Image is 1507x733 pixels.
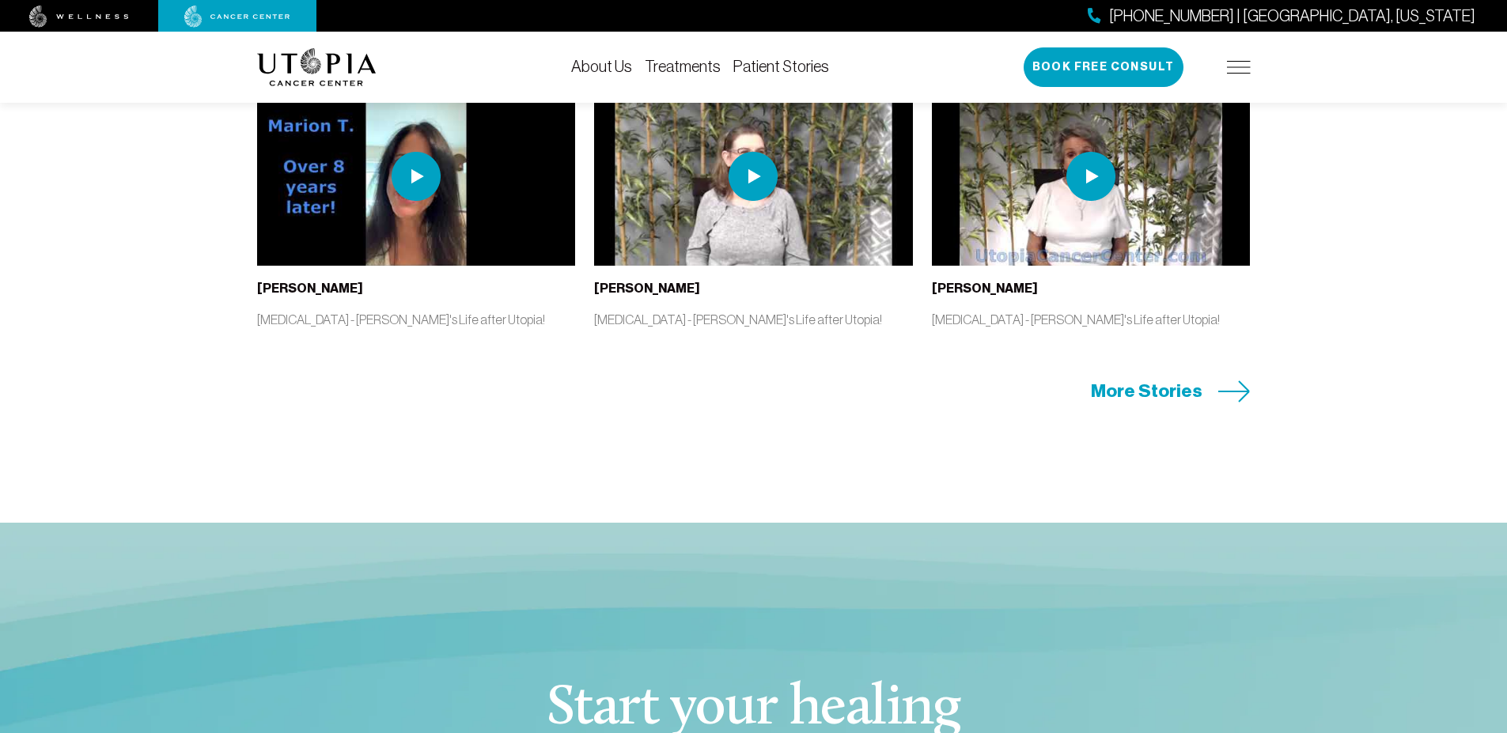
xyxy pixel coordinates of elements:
img: thumbnail [932,87,1251,266]
a: About Us [571,58,632,75]
img: play icon [392,152,441,201]
img: cancer center [184,6,290,28]
p: [MEDICAL_DATA] - [PERSON_NAME]'s Life after Utopia! [932,311,1251,328]
p: [MEDICAL_DATA] - [PERSON_NAME]'s Life after Utopia! [594,311,913,328]
img: wellness [29,6,129,28]
span: [PHONE_NUMBER] | [GEOGRAPHIC_DATA], [US_STATE] [1109,5,1475,28]
img: thumbnail [257,87,576,266]
a: Treatments [645,58,721,75]
a: More Stories [1091,379,1251,403]
span: More Stories [1091,379,1202,403]
a: Patient Stories [733,58,829,75]
img: play icon [1066,152,1115,201]
button: Book Free Consult [1024,47,1183,87]
b: [PERSON_NAME] [594,281,700,296]
img: logo [257,48,377,86]
img: icon-hamburger [1227,61,1251,74]
b: [PERSON_NAME] [932,281,1038,296]
a: [PHONE_NUMBER] | [GEOGRAPHIC_DATA], [US_STATE] [1088,5,1475,28]
img: thumbnail [594,87,913,266]
img: play icon [729,152,778,201]
p: [MEDICAL_DATA] - [PERSON_NAME]'s Life after Utopia! [257,311,576,328]
b: [PERSON_NAME] [257,281,363,296]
